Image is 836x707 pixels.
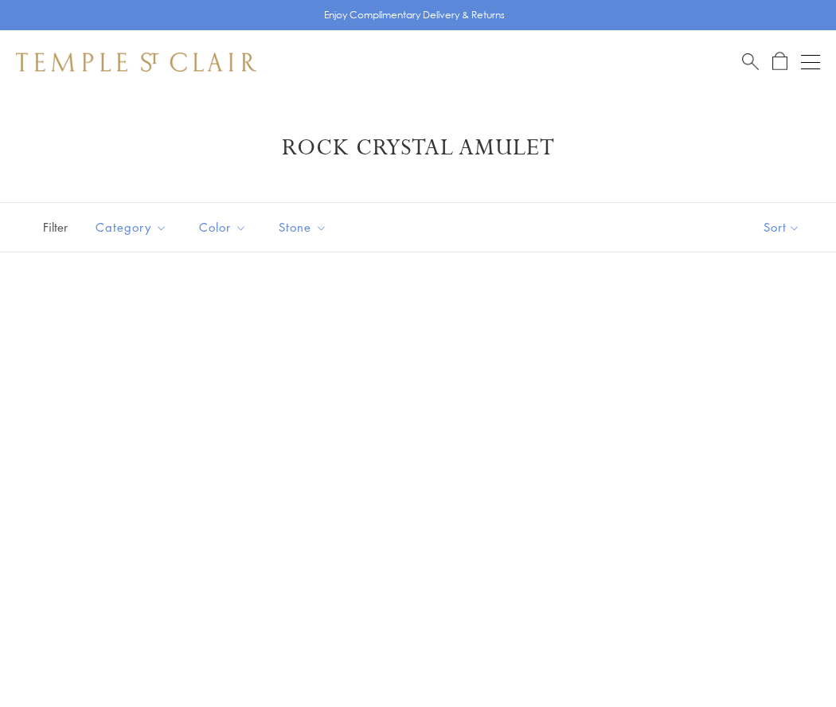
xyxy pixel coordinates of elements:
[191,217,259,237] span: Color
[84,209,179,245] button: Category
[801,53,820,72] button: Open navigation
[267,209,339,245] button: Stone
[728,203,836,252] button: Show sort by
[16,53,256,72] img: Temple St. Clair
[742,52,759,72] a: Search
[271,217,339,237] span: Stone
[40,134,796,162] h1: Rock Crystal Amulet
[772,52,787,72] a: Open Shopping Bag
[324,7,505,23] p: Enjoy Complimentary Delivery & Returns
[88,217,179,237] span: Category
[187,209,259,245] button: Color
